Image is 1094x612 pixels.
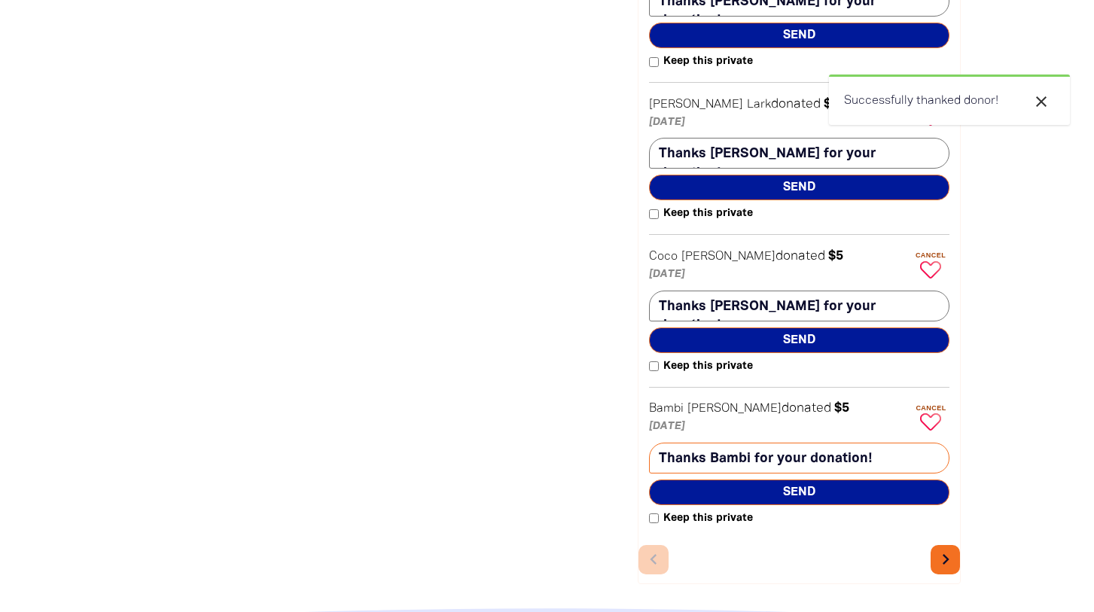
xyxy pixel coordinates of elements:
[912,251,949,259] span: Cancel
[649,57,659,67] input: Keep this private
[828,250,843,262] em: $5
[824,98,846,110] em: $15
[659,53,753,71] span: Keep this private
[649,403,684,414] em: Bambi
[681,251,776,262] em: [PERSON_NAME]
[649,510,753,528] label: Keep this private
[935,549,956,570] i: chevron_right
[659,205,753,223] span: Keep this private
[649,209,659,219] input: Keep this private
[649,327,949,353] button: Send
[649,99,743,110] em: [PERSON_NAME]
[649,251,678,262] em: Coco
[649,443,949,473] textarea: Thanks Bambi for your donation!
[649,480,949,505] button: Send
[649,23,949,48] button: Send
[912,404,949,412] span: Cancel
[659,358,753,376] span: Keep this private
[649,291,949,321] textarea: Thanks [PERSON_NAME] for your donation!
[649,53,753,71] label: Keep this private
[649,175,949,200] button: Send
[771,98,821,110] span: donated
[649,361,659,371] input: Keep this private
[649,114,909,132] p: [DATE]
[776,250,825,262] span: donated
[649,266,909,284] p: [DATE]
[649,418,909,436] p: [DATE]
[747,99,771,110] em: Lark
[687,403,782,414] em: [PERSON_NAME]
[931,545,960,575] button: Next page
[829,75,1070,125] div: Successfully thanked donor!
[912,398,949,437] button: Cancel
[834,402,849,414] em: $5
[649,358,753,376] label: Keep this private
[659,510,753,528] span: Keep this private
[649,513,659,523] input: Keep this private
[1028,92,1055,111] button: close
[649,138,949,169] textarea: Thanks [PERSON_NAME] for your donation!
[649,205,753,223] label: Keep this private
[782,402,831,414] span: donated
[1032,93,1050,111] i: close
[912,245,949,284] button: Cancel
